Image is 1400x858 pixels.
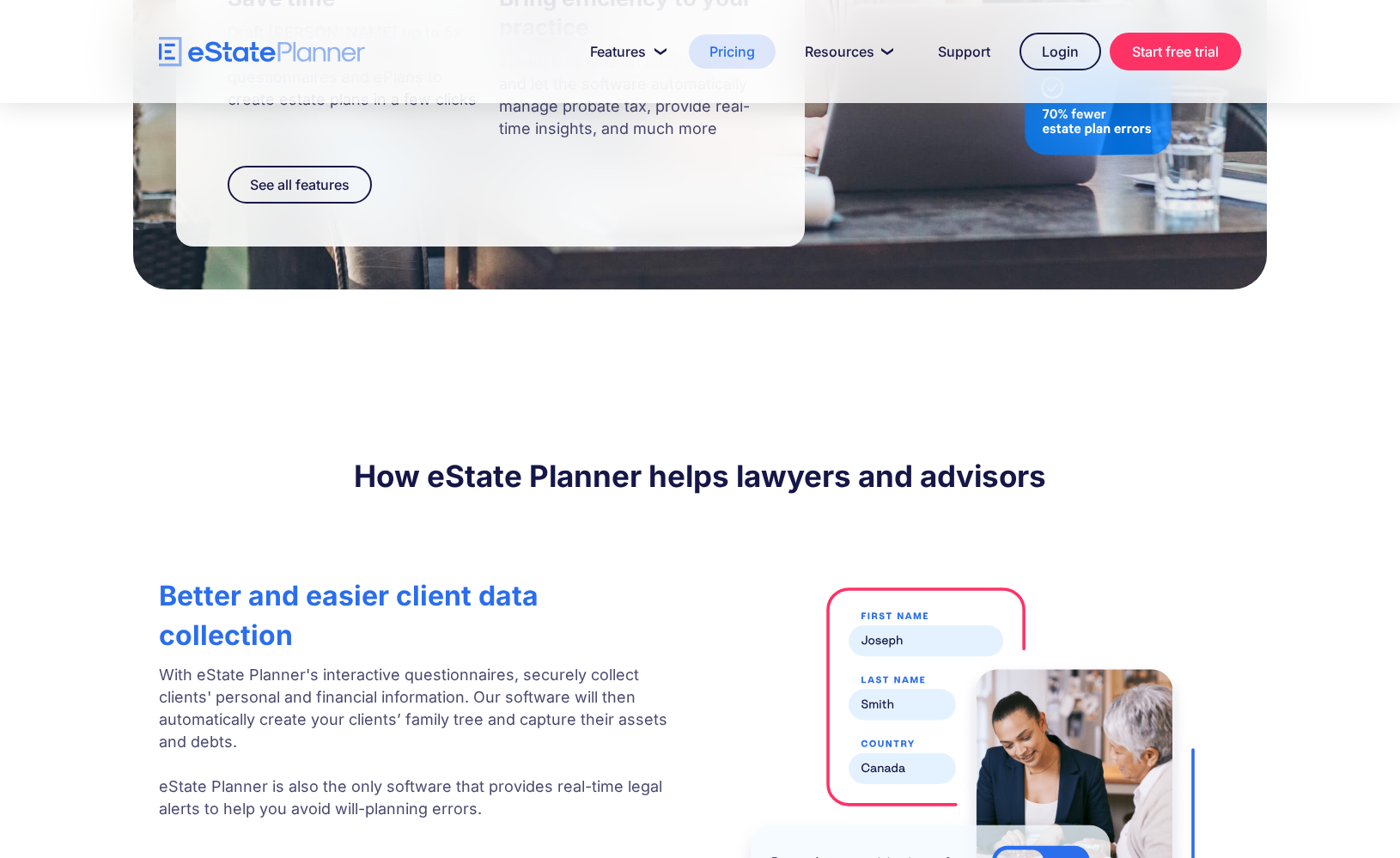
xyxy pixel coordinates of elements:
a: See all features [228,166,372,204]
strong: How eState Planner helps lawyers and advisors [320,458,1080,494]
a: Login [1020,33,1101,70]
p: With eState Planner's interactive questionnaires, securely collect clients' personal and financia... [159,664,667,820]
a: Start free trial [1110,33,1241,70]
a: Support [917,34,1011,69]
a: Pricing [689,34,776,69]
strong: Better and easier client data collection [159,579,539,652]
a: Features [569,34,680,69]
a: Resources [784,34,909,69]
a: home [159,37,365,67]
